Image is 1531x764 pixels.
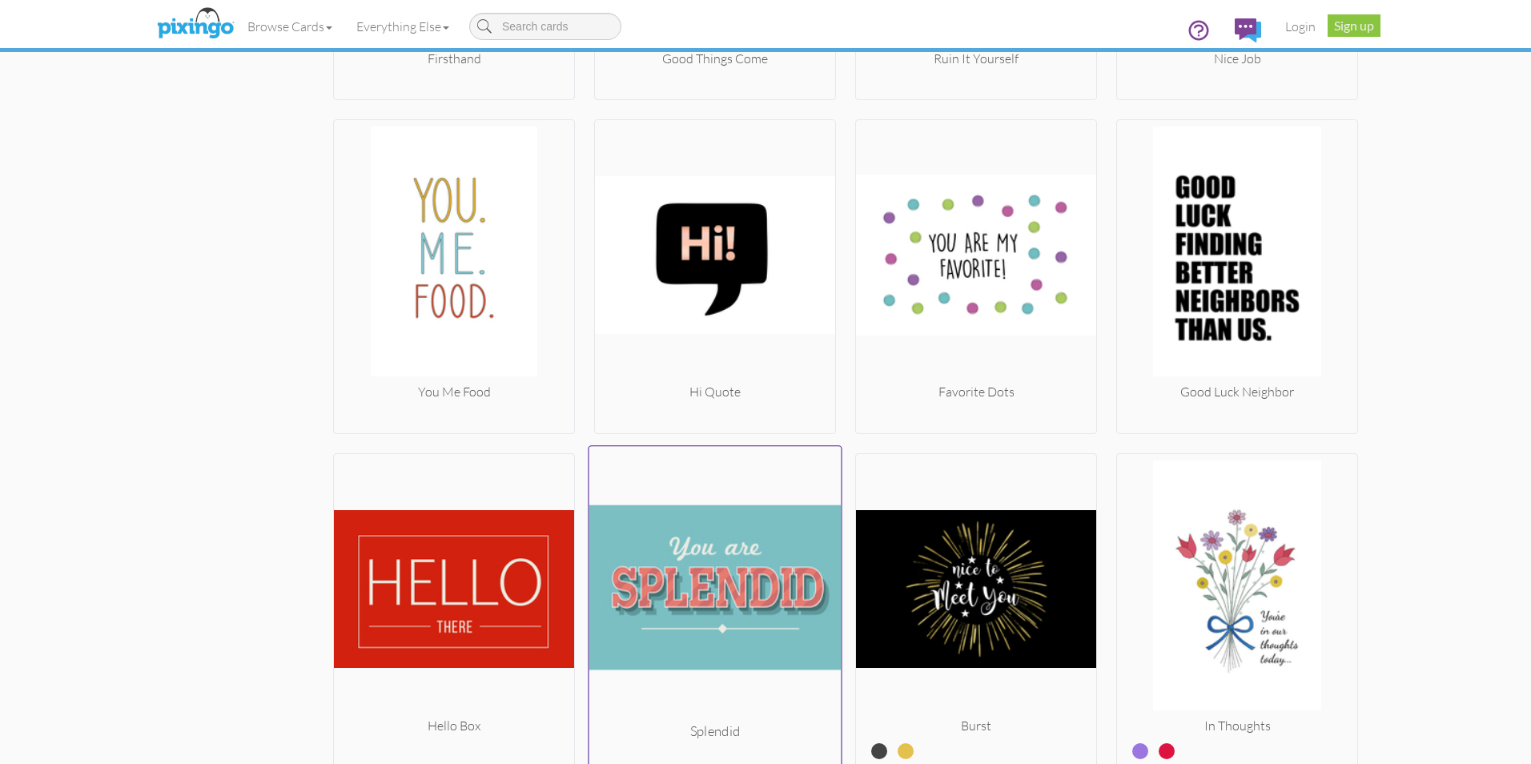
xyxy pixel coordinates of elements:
img: 20241022-212702-fa6c991920ba-250.jpg [1117,460,1357,717]
img: 20200116-221343-0077bf141c24-250.jpg [856,127,1096,383]
div: Hello Box [334,717,574,735]
div: Hi Quote [595,383,835,401]
div: Burst [856,717,1096,735]
img: 20220914-225653-19858cd2f197-250.jpg [1117,127,1357,383]
div: Splendid [589,722,842,742]
img: 20201002-171430-2a580a0853de-250.jpg [595,127,835,383]
img: pixingo logo [153,4,238,44]
img: 20190519-053714-c95e521c4feb-250.jpg [856,460,1096,717]
div: Good Luck Neighbor [1117,383,1357,401]
div: Favorite Dots [856,383,1096,401]
img: 20201002-171455-368936857062-250.jpg [334,460,574,717]
div: In Thoughts [1117,717,1357,735]
input: Search cards [469,13,621,40]
a: Everything Else [344,6,461,46]
a: Sign up [1328,14,1380,37]
img: 20181005-050717-8632b638-250.jpg [589,453,842,722]
a: Browse Cards [235,6,344,46]
a: Login [1273,6,1328,46]
img: comments.svg [1235,18,1261,42]
div: You Me Food [334,383,574,401]
img: 20190726-153626-0e6f1c63834f-250.jpg [334,127,574,383]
